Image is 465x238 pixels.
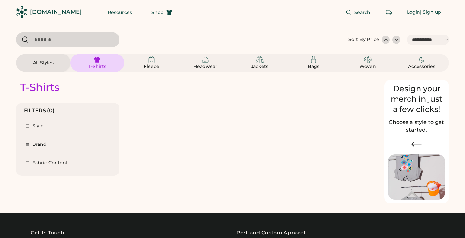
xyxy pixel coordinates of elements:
button: Resources [100,6,140,19]
div: T-Shirts [83,64,112,70]
img: Woven Icon [364,56,372,64]
span: Shop [151,10,164,15]
div: Woven [353,64,382,70]
img: Rendered Logo - Screens [16,6,27,18]
div: Fleece [137,64,166,70]
span: Search [354,10,371,15]
img: Headwear Icon [201,56,209,64]
button: Retrieve an order [382,6,395,19]
img: Bags Icon [310,56,317,64]
div: Headwear [191,64,220,70]
div: [DOMAIN_NAME] [30,8,82,16]
img: Fleece Icon [148,56,155,64]
div: Brand [32,141,47,148]
img: Jackets Icon [256,56,263,64]
div: Login [407,9,420,15]
div: Jackets [245,64,274,70]
img: T-Shirts Icon [93,56,101,64]
div: Bags [299,64,328,70]
img: Accessories Icon [418,56,426,64]
div: Get In Touch [31,229,64,237]
div: Style [32,123,44,129]
button: Search [338,6,378,19]
h2: Choose a style to get started. [388,118,445,134]
div: T-Shirts [20,81,59,94]
a: Portland Custom Apparel [236,229,305,237]
div: | Sign up [420,9,441,15]
button: Shop [144,6,180,19]
div: Accessories [407,64,436,70]
div: All Styles [29,60,58,66]
div: FILTERS (0) [24,107,55,114]
div: Fabric Content [32,160,68,166]
img: Image of Lisa Congdon Eye Print on T-Shirt and Hat [388,154,445,200]
div: Design your merch in just a few clicks! [388,84,445,114]
div: Sort By Price [348,36,379,43]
